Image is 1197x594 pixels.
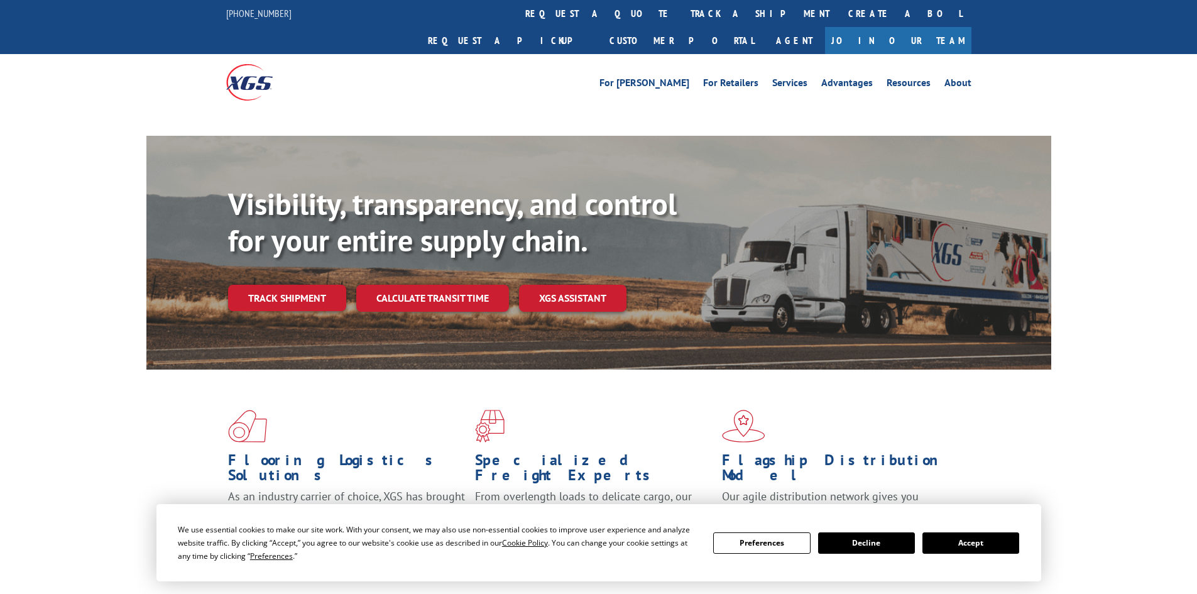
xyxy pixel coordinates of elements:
img: xgs-icon-total-supply-chain-intelligence-red [228,410,267,443]
span: As an industry carrier of choice, XGS has brought innovation and dedication to flooring logistics... [228,489,465,534]
a: Advantages [821,78,873,92]
a: Resources [887,78,931,92]
a: About [944,78,971,92]
a: For Retailers [703,78,758,92]
span: Cookie Policy [502,537,548,548]
a: XGS ASSISTANT [519,285,626,312]
a: Services [772,78,807,92]
b: Visibility, transparency, and control for your entire supply chain. [228,184,677,260]
a: Agent [763,27,825,54]
a: Track shipment [228,285,346,311]
h1: Specialized Freight Experts [475,453,713,489]
a: Join Our Team [825,27,971,54]
h1: Flagship Distribution Model [722,453,959,489]
span: Our agile distribution network gives you nationwide inventory management on demand. [722,489,953,519]
button: Decline [818,532,915,554]
h1: Flooring Logistics Solutions [228,453,466,489]
img: xgs-icon-flagship-distribution-model-red [722,410,765,443]
p: From overlength loads to delicate cargo, our experienced staff knows the best way to move your fr... [475,489,713,545]
span: Preferences [250,551,293,561]
a: Calculate transit time [356,285,509,312]
img: xgs-icon-focused-on-flooring-red [475,410,505,443]
button: Preferences [713,532,810,554]
a: For [PERSON_NAME] [599,78,689,92]
a: [PHONE_NUMBER] [226,7,292,19]
button: Accept [922,532,1019,554]
a: Customer Portal [600,27,763,54]
a: Request a pickup [418,27,600,54]
div: We use essential cookies to make our site work. With your consent, we may also use non-essential ... [178,523,698,563]
div: Cookie Consent Prompt [156,504,1041,581]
